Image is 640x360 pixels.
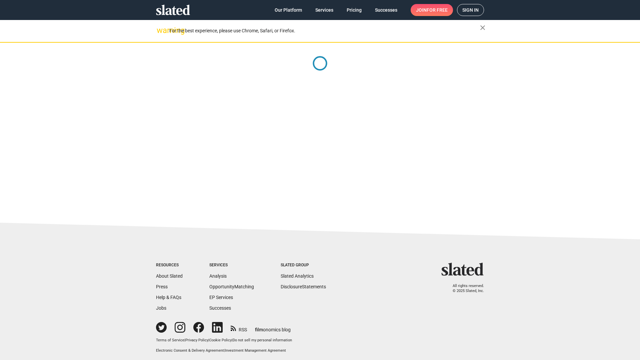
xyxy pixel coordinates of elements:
[310,4,339,16] a: Services
[375,4,397,16] span: Successes
[209,263,254,268] div: Services
[224,348,225,353] span: |
[233,338,292,343] button: Do not sell my personal information
[281,273,314,279] a: Slated Analytics
[416,4,448,16] span: Join
[269,4,307,16] a: Our Platform
[255,321,291,333] a: filmonomics blog
[157,26,165,34] mat-icon: warning
[275,4,302,16] span: Our Platform
[156,305,166,311] a: Jobs
[225,348,286,353] a: Investment Management Agreement
[231,323,247,333] a: RSS
[315,4,333,16] span: Services
[169,26,480,35] div: For the best experience, please use Chrome, Safari, or Firefox.
[156,273,183,279] a: About Slated
[156,338,184,342] a: Terms of Service
[232,338,233,342] span: |
[427,4,448,16] span: for free
[462,4,479,16] span: Sign in
[209,284,254,289] a: OpportunityMatching
[255,327,263,332] span: film
[156,284,168,289] a: Press
[479,24,487,32] mat-icon: close
[341,4,367,16] a: Pricing
[184,338,185,342] span: |
[208,338,209,342] span: |
[411,4,453,16] a: Joinfor free
[209,295,233,300] a: EP Services
[347,4,362,16] span: Pricing
[209,273,227,279] a: Analysis
[156,348,224,353] a: Electronic Consent & Delivery Agreement
[281,284,326,289] a: DisclosureStatements
[457,4,484,16] a: Sign in
[156,295,181,300] a: Help & FAQs
[185,338,208,342] a: Privacy Policy
[370,4,403,16] a: Successes
[281,263,326,268] div: Slated Group
[209,305,231,311] a: Successes
[209,338,232,342] a: Cookie Policy
[156,263,183,268] div: Resources
[446,284,484,293] p: All rights reserved. © 2025 Slated, Inc.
